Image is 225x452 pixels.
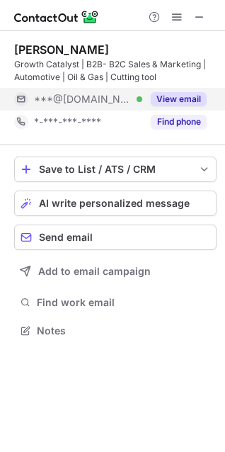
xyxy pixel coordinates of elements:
[37,324,211,337] span: Notes
[14,225,217,250] button: Send email
[39,198,190,209] span: AI write personalized message
[34,93,132,106] span: ***@[DOMAIN_NAME]
[14,43,109,57] div: [PERSON_NAME]
[14,321,217,341] button: Notes
[14,157,217,182] button: save-profile-one-click
[38,266,151,277] span: Add to email campaign
[14,259,217,284] button: Add to email campaign
[37,296,211,309] span: Find work email
[151,115,207,129] button: Reveal Button
[14,293,217,312] button: Find work email
[151,92,207,106] button: Reveal Button
[14,191,217,216] button: AI write personalized message
[14,58,217,84] div: Growth Catalyst | B2B- B2C Sales & Marketing | Automotive | Oil & Gas | Cutting tool
[39,232,93,243] span: Send email
[39,164,192,175] div: Save to List / ATS / CRM
[14,9,99,26] img: ContactOut v5.3.10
